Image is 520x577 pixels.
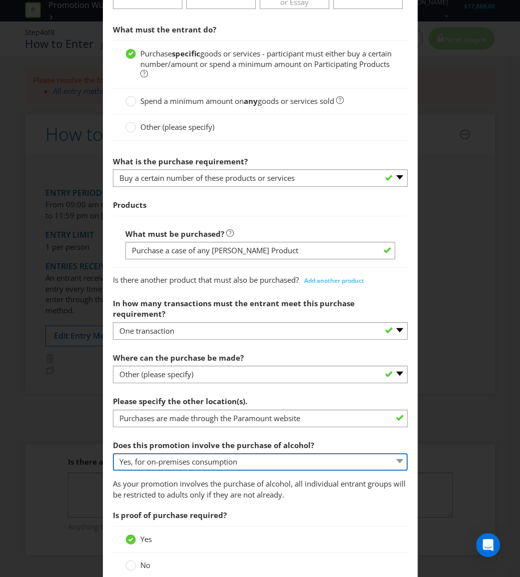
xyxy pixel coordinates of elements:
span: Add another product [304,276,364,285]
span: Where can the purchase be made? [113,353,244,363]
span: Is proof of purchase required? [113,510,227,520]
span: What must the entrant do? [113,24,216,34]
div: Open Intercom Messenger [476,533,500,557]
span: Yes [140,534,152,544]
span: Products [113,200,146,210]
span: goods or services sold [258,96,334,106]
span: Does this promotion involve the purchase of alcohol? [113,440,314,450]
input: Product name, number, size, model (as applicable) [125,242,395,259]
span: Spend a minimum amount on [140,96,244,106]
span: Purchase [140,48,172,58]
span: Please specify the other location(s). [113,396,247,406]
p: As your promotion involves the purchase of alcohol, all individual entrant groups will be restric... [113,479,408,500]
strong: any [244,96,258,106]
strong: specific [172,48,200,58]
span: What is the purchase requirement? [113,156,248,166]
span: Other (please specify) [140,122,214,132]
span: What must be purchased? [125,229,224,239]
span: Is there another product that must also be purchased? [113,275,299,285]
span: No [140,560,150,570]
span: In how many transactions must the entrant meet this purchase requirement? [113,298,355,319]
span: goods or services - participant must either buy a certain number/amount or spend a minimum amount... [140,48,392,69]
button: Add another product [299,273,370,288]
